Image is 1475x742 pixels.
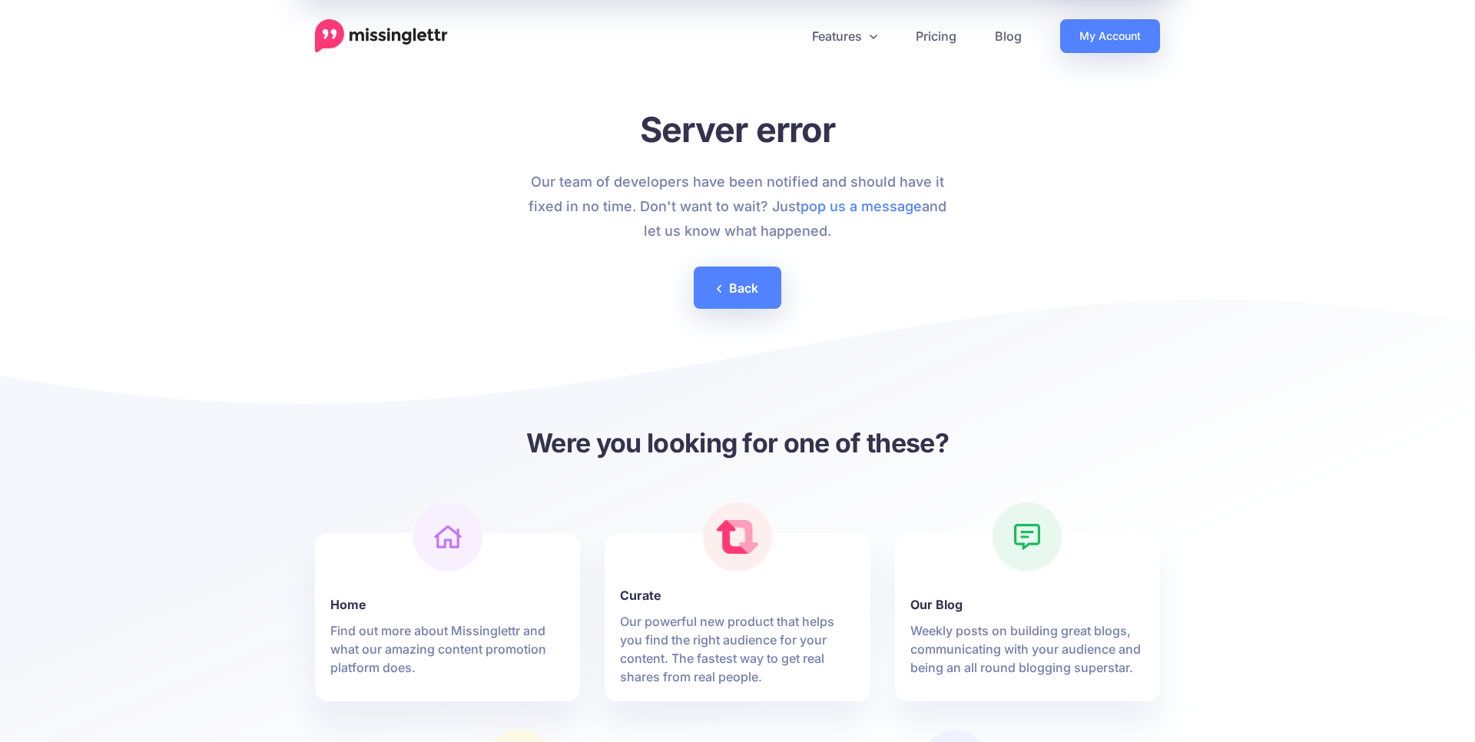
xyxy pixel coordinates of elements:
[793,19,897,53] a: Features
[976,19,1041,53] a: Blog
[910,621,1145,677] p: Weekly posts on building great blogs, communicating with your audience and being an all round blo...
[521,170,955,243] p: Our team of developers have been notified and should have it fixed in no time. Don't want to wait...
[620,568,854,686] a: Curate Our powerful new product that helps you find the right audience for your content. The fast...
[897,19,976,53] a: Pricing
[1060,19,1160,53] a: My Account
[521,108,955,151] h1: Server error
[910,595,1145,614] b: Our Blog
[800,198,922,214] a: pop us a message
[330,595,565,614] b: Home
[694,267,781,309] a: Back
[620,586,854,605] b: Curate
[330,577,565,677] a: Home Find out more about Missinglettr and what our amazing content promotion platform does.
[620,612,854,686] p: Our powerful new product that helps you find the right audience for your content. The fastest way...
[330,621,565,677] p: Find out more about Missinglettr and what our amazing content promotion platform does.
[910,577,1145,677] a: Our Blog Weekly posts on building great blogs, communicating with your audience and being an all ...
[717,520,758,554] img: curate.png
[315,426,1160,460] h3: Were you looking for one of these?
